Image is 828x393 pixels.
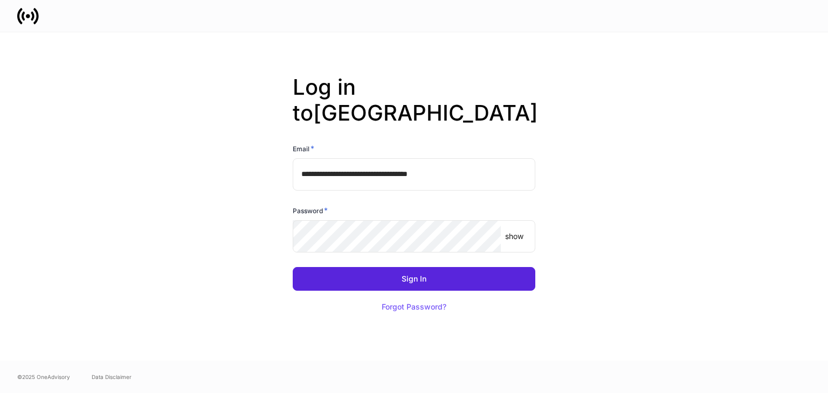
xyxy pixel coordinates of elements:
button: Sign In [293,267,535,291]
div: Forgot Password? [382,303,446,311]
p: show [505,231,523,242]
h6: Password [293,205,328,216]
h2: Log in to [GEOGRAPHIC_DATA] [293,74,535,143]
div: Sign In [402,275,426,283]
h6: Email [293,143,314,154]
a: Data Disclaimer [92,373,132,381]
span: © 2025 OneAdvisory [17,373,70,381]
button: Forgot Password? [368,295,460,319]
